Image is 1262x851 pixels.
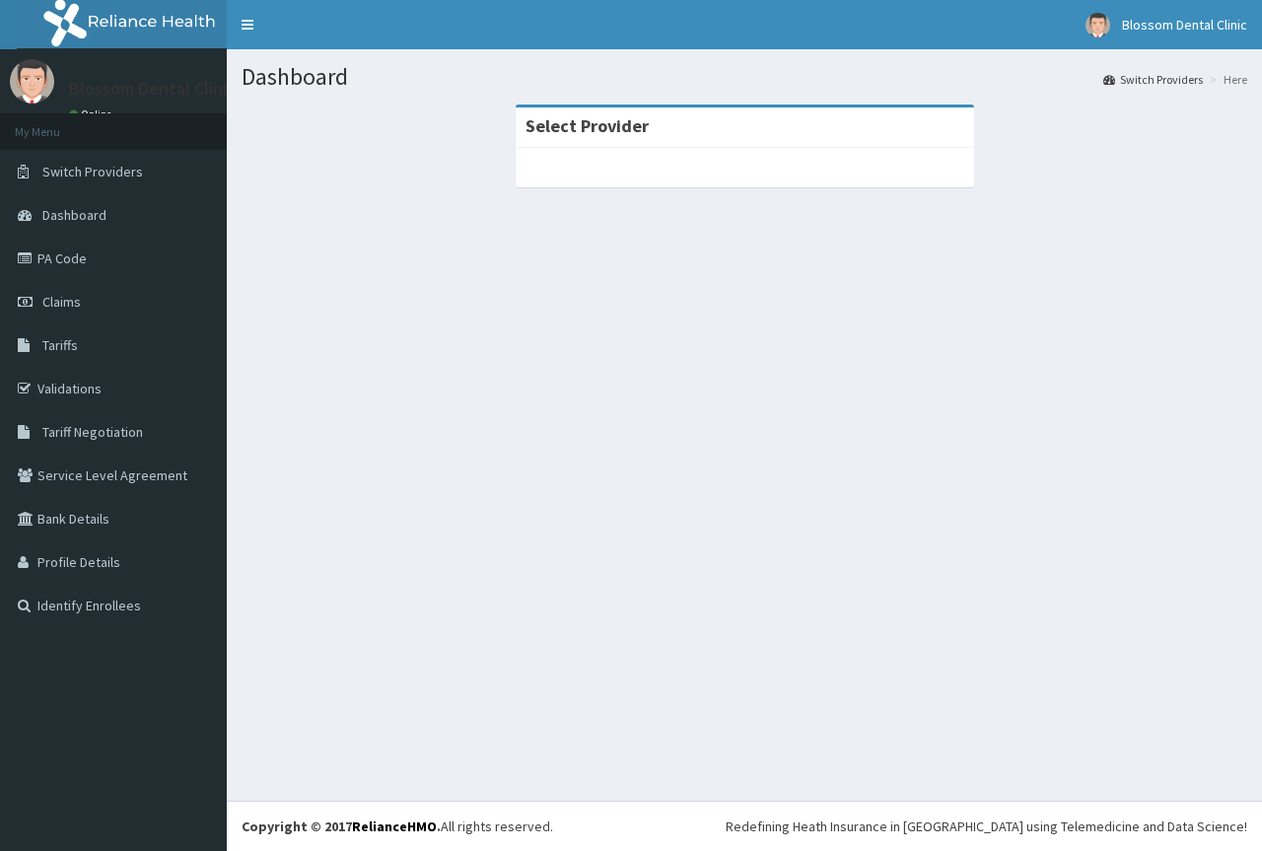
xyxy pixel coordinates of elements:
span: Blossom Dental Clinic [1122,16,1247,34]
span: Tariff Negotiation [42,423,143,441]
a: Online [69,107,116,121]
a: RelianceHMO [352,817,437,835]
img: User Image [10,59,54,104]
div: Redefining Heath Insurance in [GEOGRAPHIC_DATA] using Telemedicine and Data Science! [726,816,1247,836]
span: Dashboard [42,206,106,224]
footer: All rights reserved. [227,801,1262,851]
a: Switch Providers [1103,71,1203,88]
strong: Select Provider [526,114,649,137]
span: Tariffs [42,336,78,354]
img: User Image [1086,13,1110,37]
strong: Copyright © 2017 . [242,817,441,835]
span: Switch Providers [42,163,143,180]
span: Claims [42,293,81,311]
p: Blossom Dental Clinic [69,80,236,98]
li: Here [1205,71,1247,88]
h1: Dashboard [242,64,1247,90]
